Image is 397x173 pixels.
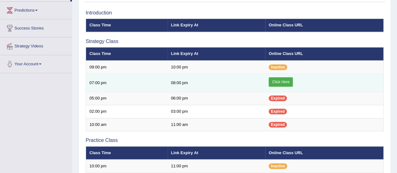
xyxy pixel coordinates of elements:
span: Inactive [269,163,287,169]
th: Online Class URL [265,47,383,61]
td: 10:00 am [86,118,168,131]
a: Predictions [0,2,72,17]
a: Strategy Videos [0,37,72,53]
td: 05:00 pm [86,92,168,105]
h3: Practice Class [86,138,384,143]
td: 11:00 pm [168,159,266,173]
th: Online Class URL [265,146,383,159]
td: 08:00 pm [168,74,266,92]
h3: Introduction [86,10,384,16]
span: Expired [269,122,287,127]
td: 06:00 pm [168,92,266,105]
th: Class Time [86,47,168,61]
span: Expired [269,95,287,101]
td: 07:00 pm [86,74,168,92]
td: 09:00 pm [86,61,168,74]
th: Class Time [86,19,168,32]
a: Your Account [0,55,72,71]
a: Success Stories [0,19,72,35]
a: Click Here [269,77,293,87]
td: 03:00 pm [168,105,266,118]
td: 02:00 pm [86,105,168,118]
td: 10:00 pm [168,61,266,74]
th: Online Class URL [265,19,383,32]
th: Class Time [86,146,168,159]
span: Expired [269,109,287,114]
th: Link Expiry At [168,47,266,61]
span: Inactive [269,64,287,70]
td: 11:00 am [168,118,266,131]
th: Link Expiry At [168,19,266,32]
td: 10:00 pm [86,159,168,173]
h3: Strategy Class [86,39,384,44]
th: Link Expiry At [168,146,266,159]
